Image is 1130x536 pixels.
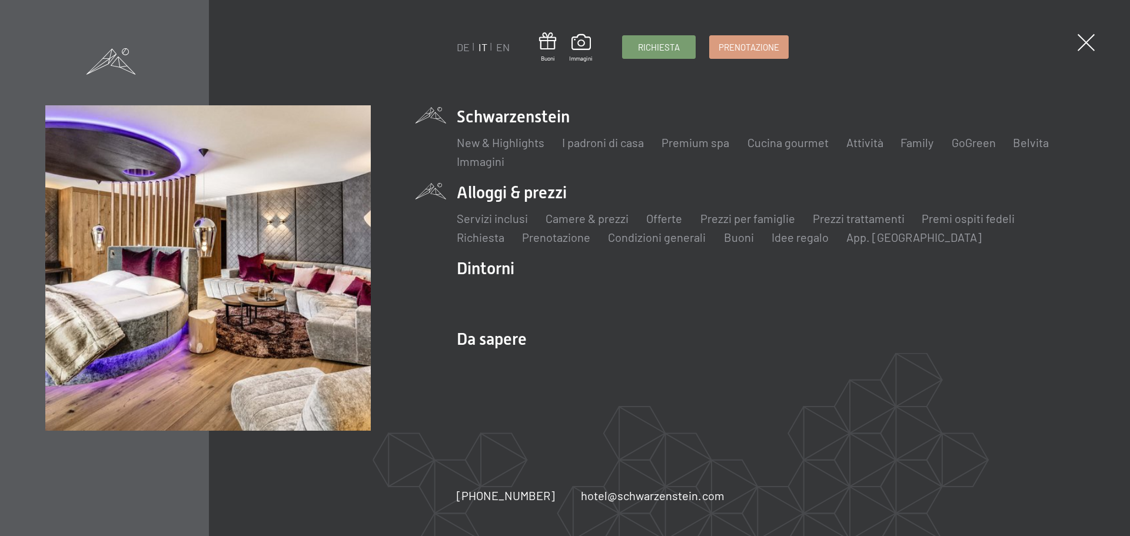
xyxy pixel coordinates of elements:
[457,230,504,244] a: Richiesta
[546,211,629,225] a: Camere & prezzi
[623,36,695,58] a: Richiesta
[709,36,787,58] a: Prenotazione
[581,487,724,504] a: hotel@schwarzenstein.com
[539,32,556,62] a: Buoni
[478,41,487,54] a: IT
[747,135,828,149] a: Cucina gourmet
[457,135,544,149] a: New & Highlights
[562,135,644,149] a: I padroni di casa
[457,211,528,225] a: Servizi inclusi
[951,135,995,149] a: GoGreen
[1013,135,1049,149] a: Belvita
[638,41,680,54] span: Richiesta
[522,230,590,244] a: Prenotazione
[457,154,504,168] a: Immagini
[718,41,779,54] span: Prenotazione
[846,230,981,244] a: App. [GEOGRAPHIC_DATA]
[539,54,556,62] span: Buoni
[457,488,555,502] span: [PHONE_NUMBER]
[846,135,883,149] a: Attività
[496,41,510,54] a: EN
[569,34,593,62] a: Immagini
[922,211,1015,225] a: Premi ospiti fedeli
[646,211,682,225] a: Offerte
[812,211,904,225] a: Prezzi trattamenti
[700,211,795,225] a: Prezzi per famiglie
[608,230,706,244] a: Condizioni generali
[900,135,933,149] a: Family
[771,230,828,244] a: Idee regalo
[457,487,555,504] a: [PHONE_NUMBER]
[569,54,593,62] span: Immagini
[723,230,753,244] a: Buoni
[662,135,729,149] a: Premium spa
[457,41,470,54] a: DE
